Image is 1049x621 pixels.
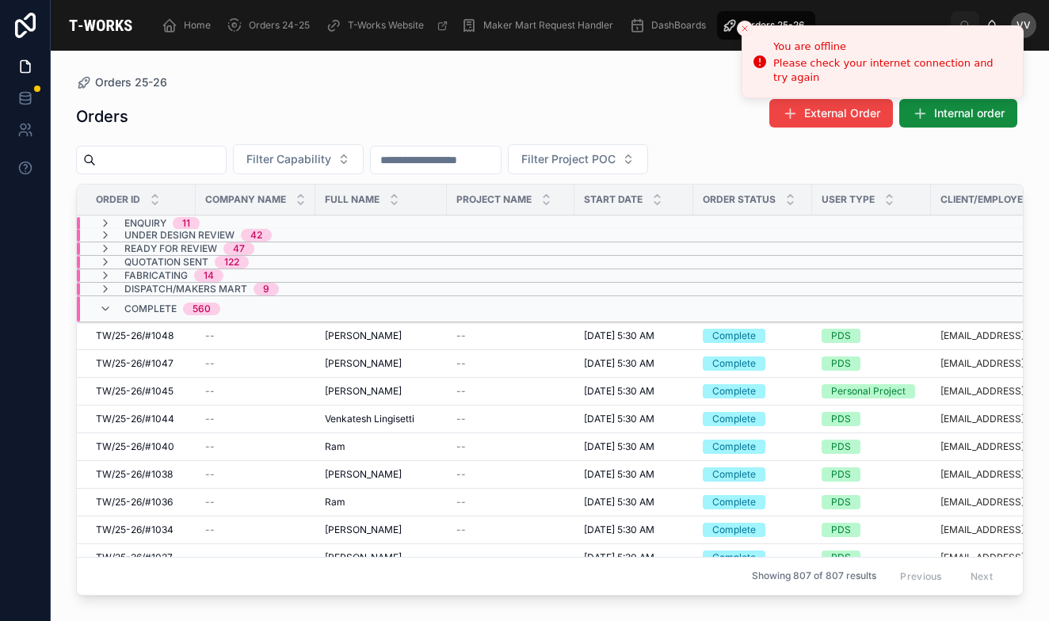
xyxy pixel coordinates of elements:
[205,413,215,425] span: --
[348,19,424,32] span: T-Works Website
[124,283,247,295] span: Dispatch/Makers Mart
[584,357,654,370] span: [DATE] 5:30 AM
[584,551,654,564] span: [DATE] 5:30 AM
[456,524,466,536] span: --
[769,99,893,128] button: External Order
[205,551,215,564] span: --
[124,269,188,282] span: Fabricating
[205,357,306,370] a: --
[831,495,851,509] div: PDS
[76,74,167,90] a: Orders 25-26
[822,356,921,371] a: PDS
[703,412,803,426] a: Complete
[703,356,803,371] a: Complete
[124,217,166,230] span: Enquiry
[124,242,217,255] span: Ready for Review
[325,496,345,509] span: Ram
[456,468,565,481] a: --
[249,19,310,32] span: Orders 24-25
[703,495,803,509] a: Complete
[822,467,921,482] a: PDS
[325,440,345,453] span: Ram
[831,523,851,537] div: PDS
[222,11,321,40] a: Orders 24-25
[96,413,174,425] span: TW/25-26/#1044
[325,468,437,481] a: [PERSON_NAME]
[96,468,186,481] a: TW/25-26/#1038
[233,144,364,174] button: Select Button
[250,229,262,242] div: 42
[96,385,186,398] a: TW/25-26/#1045
[96,330,174,342] span: TW/25-26/#1048
[831,384,906,398] div: Personal Project
[325,524,402,536] span: [PERSON_NAME]
[822,384,921,398] a: Personal Project
[456,357,466,370] span: --
[584,440,654,453] span: [DATE] 5:30 AM
[96,496,173,509] span: TW/25-26/#1036
[624,11,717,40] a: DashBoards
[456,385,565,398] a: --
[325,385,402,398] span: [PERSON_NAME]
[321,11,456,40] a: T-Works Website
[263,283,269,295] div: 9
[325,193,380,206] span: Full Name
[899,99,1017,128] button: Internal order
[325,357,437,370] a: [PERSON_NAME]
[584,330,654,342] span: [DATE] 5:30 AM
[325,413,437,425] a: Venkatesh Lingisetti
[182,217,190,230] div: 11
[584,357,684,370] a: [DATE] 5:30 AM
[712,384,756,398] div: Complete
[124,303,177,315] span: Complete
[703,551,803,565] a: Complete
[325,496,437,509] a: Ram
[831,551,851,565] div: PDS
[124,256,208,269] span: Quotation Sent
[703,523,803,537] a: Complete
[96,440,186,453] a: TW/25-26/#1040
[703,193,776,206] span: Order Status
[204,269,214,282] div: 14
[703,329,803,343] a: Complete
[456,496,466,509] span: --
[325,468,402,481] span: [PERSON_NAME]
[831,412,851,426] div: PDS
[205,524,306,536] a: --
[483,19,613,32] span: Maker Mart Request Handler
[95,74,167,90] span: Orders 25-26
[456,440,466,453] span: --
[584,413,684,425] a: [DATE] 5:30 AM
[712,551,756,565] div: Complete
[712,356,756,371] div: Complete
[822,551,921,565] a: PDS
[712,495,756,509] div: Complete
[584,193,643,206] span: Start Date
[456,468,466,481] span: --
[96,330,186,342] a: TW/25-26/#1048
[96,524,186,536] a: TW/25-26/#1034
[584,385,684,398] a: [DATE] 5:30 AM
[456,330,565,342] a: --
[205,413,306,425] a: --
[205,496,215,509] span: --
[521,151,616,167] span: Filter Project POC
[822,495,921,509] a: PDS
[822,523,921,537] a: PDS
[205,496,306,509] a: --
[96,193,140,206] span: Order ID
[325,440,437,453] a: Ram
[205,385,215,398] span: --
[584,551,684,564] a: [DATE] 5:30 AM
[205,524,215,536] span: --
[831,467,851,482] div: PDS
[831,440,851,454] div: PDS
[584,524,654,536] span: [DATE] 5:30 AM
[96,440,174,453] span: TW/25-26/#1040
[63,13,138,38] img: App logo
[651,19,706,32] span: DashBoards
[456,413,466,425] span: --
[712,440,756,454] div: Complete
[325,330,402,342] span: [PERSON_NAME]
[224,256,239,269] div: 122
